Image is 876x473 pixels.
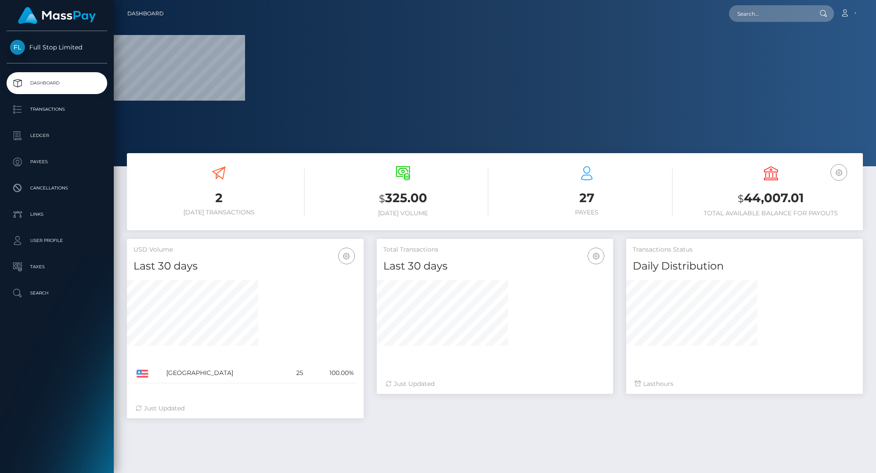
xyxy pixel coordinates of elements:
a: Cancellations [7,177,107,199]
a: Ledger [7,125,107,147]
a: Dashboard [7,72,107,94]
h6: Payees [501,209,673,216]
p: Transactions [10,103,104,116]
p: User Profile [10,234,104,247]
h5: USD Volume [133,245,357,254]
h3: 2 [133,189,305,207]
p: Links [10,208,104,221]
p: Payees [10,155,104,168]
div: Just Updated [136,404,355,413]
a: Transactions [7,98,107,120]
p: Cancellations [10,182,104,195]
div: Just Updated [385,379,605,389]
h6: [DATE] Volume [318,210,489,217]
td: 25 [284,363,306,383]
a: Search [7,282,107,304]
a: Payees [7,151,107,173]
p: Search [10,287,104,300]
img: US.png [137,370,148,378]
div: Last hours [635,379,854,389]
h3: 27 [501,189,673,207]
a: User Profile [7,230,107,252]
h3: 325.00 [318,189,489,207]
h4: Daily Distribution [633,259,856,274]
h6: Total Available Balance for Payouts [686,210,857,217]
span: Full Stop Limited [7,43,107,51]
a: Taxes [7,256,107,278]
img: MassPay Logo [18,7,96,24]
h4: Last 30 days [133,259,357,274]
p: Dashboard [10,77,104,90]
td: 100.00% [306,363,357,383]
img: Full Stop Limited [10,40,25,55]
h3: 44,007.01 [686,189,857,207]
p: Ledger [10,129,104,142]
h5: Total Transactions [383,245,607,254]
h4: Last 30 days [383,259,607,274]
h5: Transactions Status [633,245,856,254]
a: Dashboard [127,4,164,23]
a: Links [7,203,107,225]
h6: [DATE] Transactions [133,209,305,216]
td: [GEOGRAPHIC_DATA] [163,363,284,383]
input: Search... [729,5,811,22]
small: $ [738,193,744,205]
small: $ [379,193,385,205]
p: Taxes [10,260,104,273]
